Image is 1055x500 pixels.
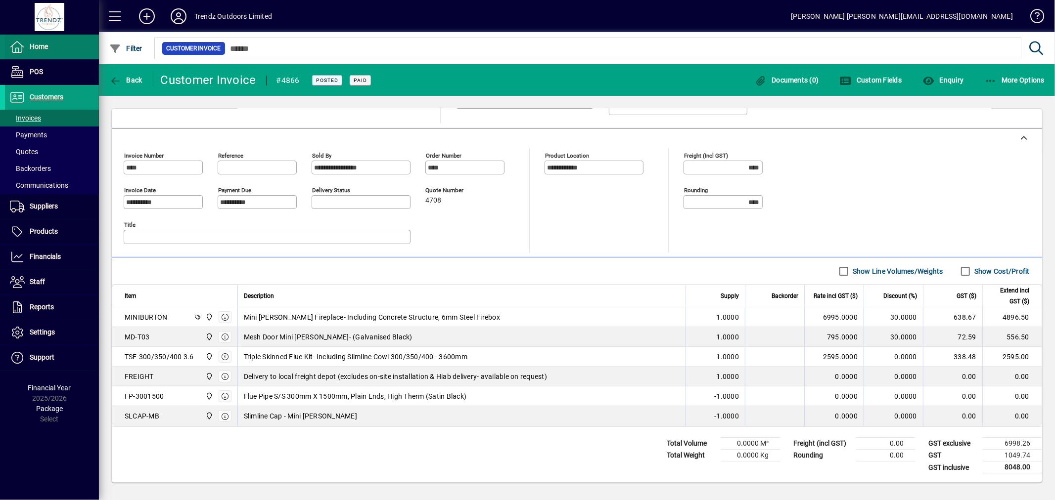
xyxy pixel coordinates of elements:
span: Supply [721,291,739,301]
span: New Plymouth [203,312,214,323]
button: Filter [107,40,145,57]
a: Communications [5,177,99,194]
div: 2595.0000 [811,352,858,362]
span: POS [30,68,43,76]
mat-label: Invoice number [124,152,164,159]
span: Quote number [425,187,485,194]
span: Delivery to local freight depot (excludes on-site installation & Hiab delivery- available on requ... [244,372,547,381]
td: 0.00 [982,406,1042,426]
span: New Plymouth [203,332,214,342]
td: 0.0000 [864,386,923,406]
span: Enquiry [922,76,963,84]
a: Quotes [5,143,99,160]
div: MINIBURTON [125,312,168,322]
span: Extend incl GST ($) [989,285,1029,307]
span: New Plymouth [203,351,214,362]
td: 2595.00 [982,347,1042,367]
td: GST [923,450,983,461]
button: Back [107,71,145,89]
a: Knowledge Base [1023,2,1043,34]
span: Filter [109,44,142,52]
div: FP-3001500 [125,391,164,401]
span: Financials [30,252,61,260]
a: Staff [5,270,99,294]
a: Invoices [5,110,99,126]
a: Backorders [5,160,99,177]
a: Financials [5,245,99,269]
mat-label: Product location [545,152,589,159]
td: 0.0000 M³ [721,438,780,450]
td: GST inclusive [923,461,983,474]
span: Customer Invoice [166,43,221,53]
div: SLCAP-MB [125,411,159,421]
mat-label: Invoice date [124,187,156,194]
span: Payments [10,131,47,139]
span: 1.0000 [717,372,739,381]
td: Rounding [788,450,856,461]
td: 338.48 [923,347,982,367]
div: 6995.0000 [811,312,858,322]
span: Discount (%) [883,291,917,301]
a: POS [5,60,99,84]
span: Customers [30,93,63,101]
td: 556.50 [982,327,1042,347]
div: #4866 [276,73,300,88]
td: GST exclusive [923,438,983,450]
td: 0.00 [856,450,916,461]
td: 0.00 [856,438,916,450]
span: Package [36,405,63,413]
td: 1049.74 [983,450,1042,461]
span: Documents (0) [755,76,819,84]
button: Add [131,7,163,25]
span: Invoices [10,114,41,122]
span: Item [125,291,137,301]
div: Trendz Outdoors Limited [194,8,272,24]
div: 0.0000 [811,372,858,381]
td: 0.00 [982,386,1042,406]
mat-label: Sold by [312,152,331,159]
span: Quotes [10,148,38,156]
button: Profile [163,7,194,25]
td: Total Weight [662,450,721,461]
span: Communications [10,181,68,189]
mat-label: Payment due [218,187,251,194]
td: 0.00 [923,386,982,406]
span: 1.0000 [717,312,739,322]
a: Reports [5,295,99,320]
span: GST ($) [957,291,976,301]
div: 0.0000 [811,411,858,421]
button: Enquiry [920,71,966,89]
span: -1.0000 [714,411,739,421]
span: Backorders [10,165,51,172]
td: 0.00 [982,367,1042,386]
label: Show Cost/Profit [972,266,1030,276]
label: Show Line Volumes/Weights [851,266,943,276]
a: Payments [5,126,99,143]
span: -1.0000 [714,391,739,401]
div: TSF-300/350/400 3.6 [125,352,194,362]
td: 8048.00 [983,461,1042,474]
button: More Options [982,71,1048,89]
td: 638.67 [923,307,982,327]
td: 30.0000 [864,327,923,347]
span: Rate incl GST ($) [814,291,858,301]
mat-label: Freight (incl GST) [684,152,728,159]
span: New Plymouth [203,391,214,402]
span: 1.0000 [717,332,739,342]
mat-label: Order number [426,152,461,159]
span: More Options [985,76,1045,84]
span: Custom Fields [840,76,902,84]
td: 0.0000 [864,406,923,426]
td: 0.00 [923,367,982,386]
td: 30.0000 [864,307,923,327]
button: Custom Fields [837,71,905,89]
a: Support [5,345,99,370]
td: Freight (incl GST) [788,438,856,450]
app-page-header-button: Back [99,71,153,89]
td: 0.0000 Kg [721,450,780,461]
td: 0.0000 [864,347,923,367]
span: Support [30,353,54,361]
a: Home [5,35,99,59]
div: MD-T03 [125,332,150,342]
div: 0.0000 [811,391,858,401]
